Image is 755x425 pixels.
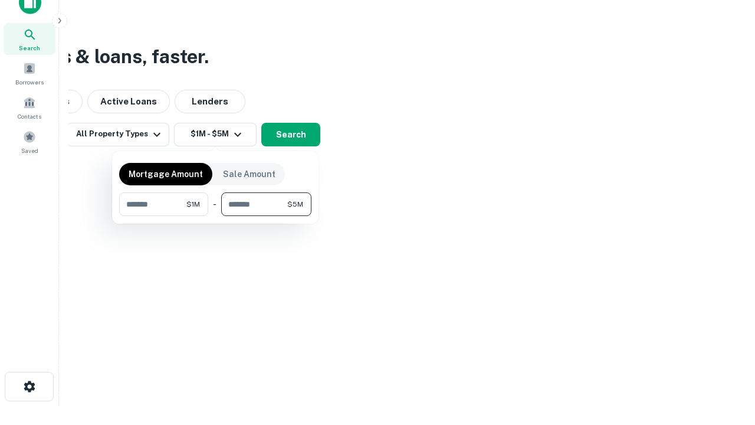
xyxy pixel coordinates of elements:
[213,192,216,216] div: -
[129,168,203,181] p: Mortgage Amount
[696,331,755,387] iframe: Chat Widget
[186,199,200,210] span: $1M
[223,168,275,181] p: Sale Amount
[287,199,303,210] span: $5M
